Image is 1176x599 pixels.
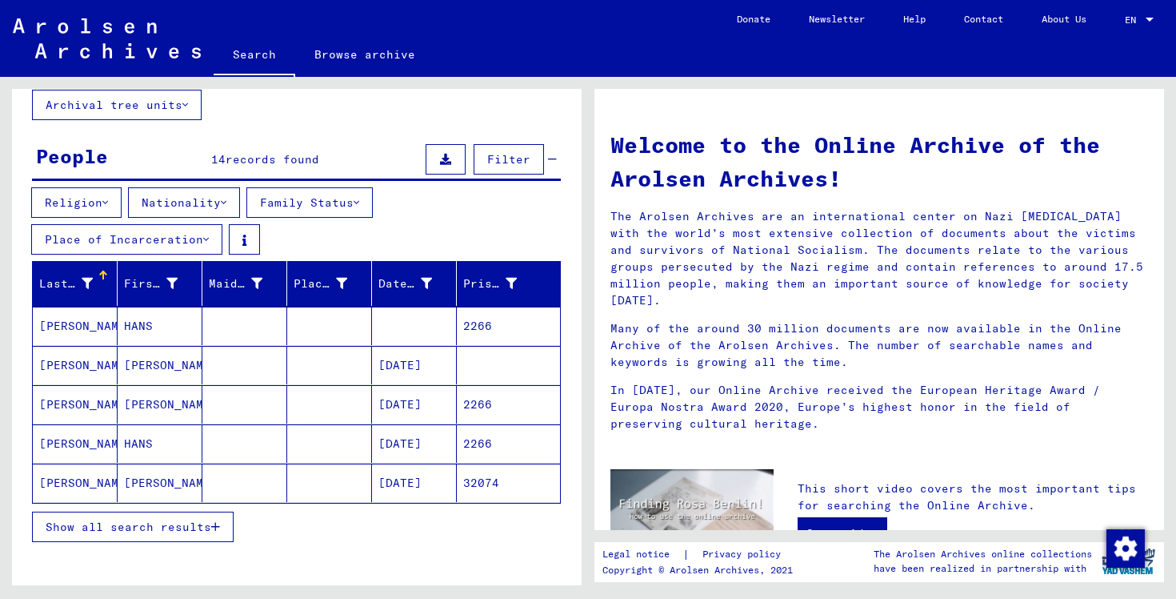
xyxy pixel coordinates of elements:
span: Filter [487,152,530,167]
p: Many of the around 30 million documents are now available in the Online Archive of the Arolsen Ar... [610,320,1148,371]
a: Privacy policy [690,546,800,563]
div: Last Name [39,275,93,292]
p: Copyright © Arolsen Archives, 2021 [602,563,800,577]
p: This short video covers the most important tips for searching the Online Archive. [798,480,1148,514]
mat-cell: [PERSON_NAME] [33,307,118,345]
a: Browse archive [295,35,434,74]
mat-cell: [PERSON_NAME] [33,464,118,502]
mat-header-cell: First Name [118,261,202,306]
mat-cell: HANS [118,307,202,345]
button: Filter [474,144,544,175]
span: Show all search results [46,520,211,534]
mat-cell: [PERSON_NAME] [33,424,118,463]
div: First Name [124,275,178,292]
mat-cell: [DATE] [372,464,457,502]
div: Date of Birth [378,275,432,292]
mat-header-cell: Last Name [33,261,118,306]
img: Change consent [1106,529,1145,568]
mat-cell: [DATE] [372,424,457,463]
mat-cell: [PERSON_NAME] [33,346,118,384]
img: video.jpg [610,469,774,558]
p: The Arolsen Archives are an international center on Nazi [MEDICAL_DATA] with the world’s most ext... [610,208,1148,309]
button: Place of Incarceration [31,224,222,255]
span: EN [1125,14,1142,26]
mat-cell: [DATE] [372,385,457,424]
button: Nationality [128,187,240,218]
mat-cell: 32074 [457,464,560,502]
p: The Arolsen Archives online collections [874,547,1092,561]
div: People [36,142,108,171]
mat-cell: 2266 [457,385,560,424]
button: Show all search results [32,512,234,542]
span: records found [226,152,319,167]
mat-cell: 2266 [457,424,560,463]
mat-cell: [PERSON_NAME] [118,346,202,384]
mat-cell: 2266 [457,307,560,345]
mat-cell: HANS [118,424,202,463]
div: Change consent [1106,529,1144,567]
img: yv_logo.png [1098,541,1158,581]
mat-cell: [PERSON_NAME] [33,385,118,424]
div: Prisoner # [463,271,541,296]
img: Arolsen_neg.svg [13,18,201,58]
mat-cell: [PERSON_NAME] [118,385,202,424]
mat-header-cell: Place of Birth [287,261,372,306]
mat-header-cell: Maiden Name [202,261,287,306]
div: Date of Birth [378,271,456,296]
mat-cell: [DATE] [372,346,457,384]
a: Legal notice [602,546,682,563]
div: Prisoner # [463,275,517,292]
div: Last Name [39,271,117,296]
div: First Name [124,271,202,296]
a: Search [214,35,295,77]
mat-cell: [PERSON_NAME] [118,464,202,502]
div: Maiden Name [209,271,286,296]
div: Place of Birth [294,275,347,292]
button: Archival tree units [32,90,202,120]
div: Maiden Name [209,275,262,292]
p: In [DATE], our Online Archive received the European Heritage Award / Europa Nostra Award 2020, Eu... [610,382,1148,432]
button: Religion [31,187,122,218]
mat-header-cell: Prisoner # [457,261,560,306]
button: Family Status [246,187,373,218]
a: Open video [798,517,887,549]
h1: Welcome to the Online Archive of the Arolsen Archives! [610,128,1148,195]
div: Place of Birth [294,271,371,296]
span: 14 [211,152,226,167]
mat-header-cell: Date of Birth [372,261,457,306]
p: have been realized in partnership with [874,561,1092,576]
div: | [602,546,800,563]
